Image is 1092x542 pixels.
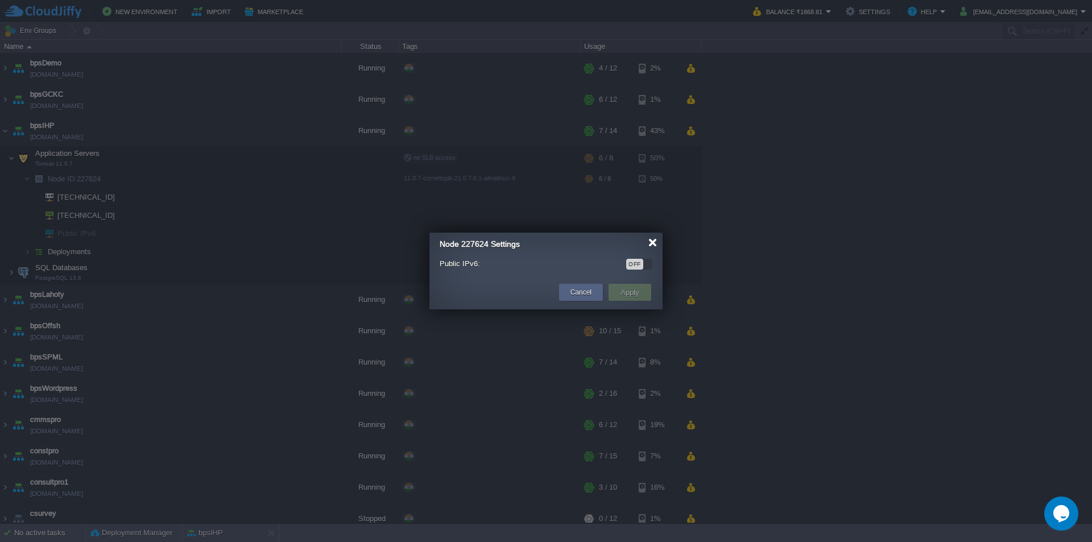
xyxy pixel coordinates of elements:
[1044,497,1081,531] iframe: chat widget
[570,287,591,298] button: Cancel
[440,258,601,270] label: Public IPv6:
[617,286,643,299] button: Apply
[440,239,520,249] span: Node 227624 Settings
[626,259,643,270] div: OFF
